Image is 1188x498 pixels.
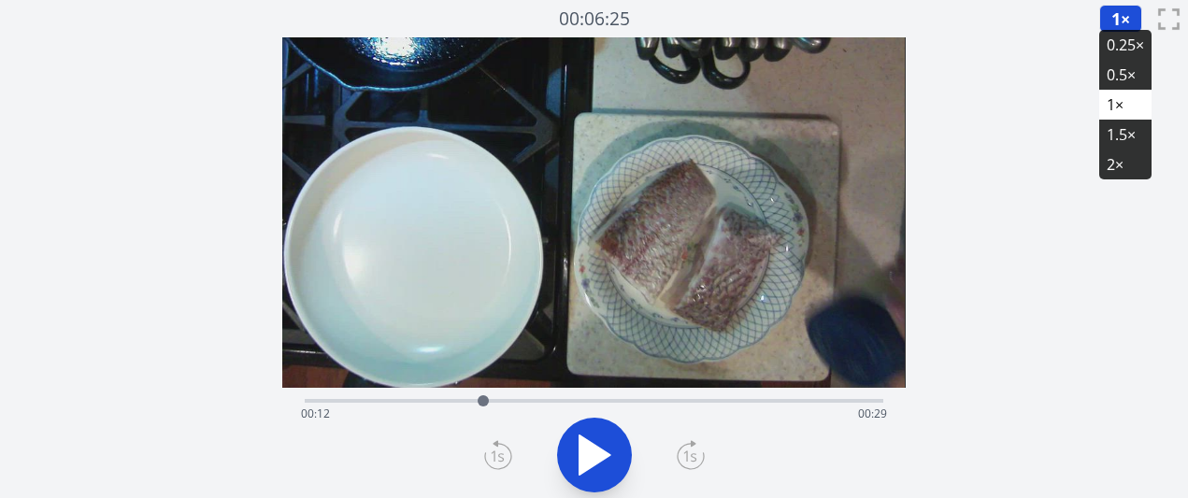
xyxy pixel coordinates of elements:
[858,406,887,421] span: 00:29
[1099,149,1152,179] li: 2×
[1099,90,1152,120] li: 1×
[559,6,630,33] a: 00:06:25
[301,406,330,421] span: 00:12
[1111,7,1121,30] span: 1
[1099,60,1152,90] li: 0.5×
[1099,120,1152,149] li: 1.5×
[1099,5,1142,33] button: 1×
[1099,30,1152,60] li: 0.25×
